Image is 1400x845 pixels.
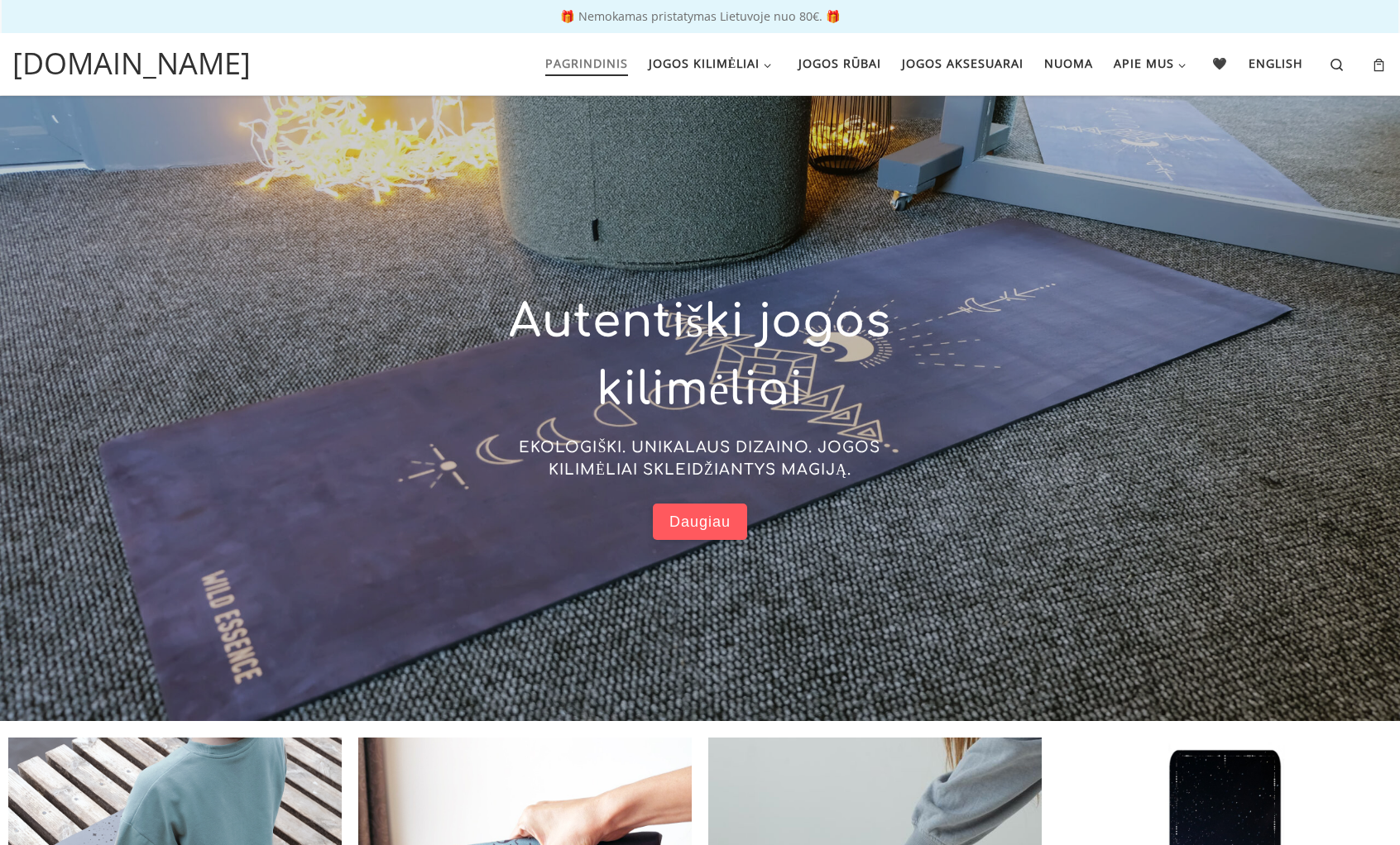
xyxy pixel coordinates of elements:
[539,46,633,81] a: Pagrindinis
[793,46,886,81] a: Jogos rūbai
[896,46,1028,81] a: Jogos aksesuarai
[1038,46,1098,81] a: Nuoma
[1212,46,1228,77] span: 🖤
[1044,46,1093,77] span: Nuoma
[653,504,747,541] a: Daugiau
[1244,46,1309,81] a: English
[902,46,1024,77] span: Jogos aksesuarai
[17,11,1383,22] p: 🎁 Nemokamas pristatymas Lietuvoje nuo 80€. 🎁
[798,46,881,77] span: Jogos rūbai
[12,41,251,86] a: [DOMAIN_NAME]
[669,513,731,532] span: Daugiau
[649,46,760,77] span: Jogos kilimėliai
[1114,46,1174,77] span: Apie mus
[519,439,880,478] span: EKOLOGIŠKI. UNIKALAUS DIZAINO. JOGOS KILIMĖLIAI SKLEIDŽIANTYS MAGIJĄ.
[1207,46,1234,81] a: 🖤
[545,46,628,77] span: Pagrindinis
[643,46,782,81] a: Jogos kilimėliai
[1249,46,1303,77] span: English
[509,297,891,416] span: Autentiški jogos kilimėliai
